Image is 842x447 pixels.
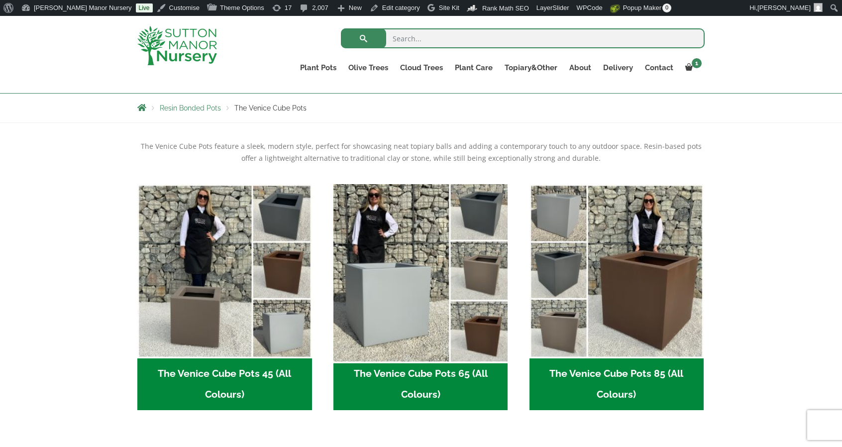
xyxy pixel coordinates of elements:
[137,26,217,65] img: logo
[499,61,563,75] a: Topiary&Other
[137,140,705,164] p: The Venice Cube Pots feature a sleek, modern style, perfect for showcasing neat topiary balls and...
[333,358,508,410] h2: The Venice Cube Pots 65 (All Colours)
[137,184,312,359] img: The Venice Cube Pots 45 (All Colours)
[563,61,597,75] a: About
[529,358,704,410] h2: The Venice Cube Pots 85 (All Colours)
[597,61,639,75] a: Delivery
[137,184,312,410] a: Visit product category The Venice Cube Pots 45 (All Colours)
[449,61,499,75] a: Plant Care
[639,61,679,75] a: Contact
[394,61,449,75] a: Cloud Trees
[160,104,221,112] a: Resin Bonded Pots
[234,104,307,112] span: The Venice Cube Pots
[662,3,671,12] span: 0
[439,4,459,11] span: Site Kit
[529,184,704,359] img: The Venice Cube Pots 85 (All Colours)
[137,358,312,410] h2: The Venice Cube Pots 45 (All Colours)
[137,104,705,112] nav: Breadcrumbs
[294,61,342,75] a: Plant Pots
[136,3,153,12] a: Live
[482,4,529,12] span: Rank Math SEO
[692,58,702,68] span: 1
[679,61,705,75] a: 1
[529,184,704,410] a: Visit product category The Venice Cube Pots 85 (All Colours)
[757,4,811,11] span: [PERSON_NAME]
[329,180,512,363] img: The Venice Cube Pots 65 (All Colours)
[342,61,394,75] a: Olive Trees
[341,28,705,48] input: Search...
[333,184,508,410] a: Visit product category The Venice Cube Pots 65 (All Colours)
